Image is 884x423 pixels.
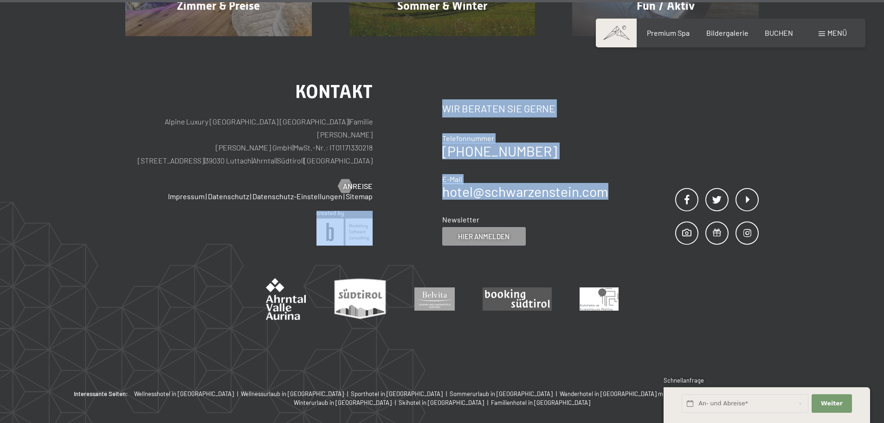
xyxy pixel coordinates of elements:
span: Kontakt [295,81,373,103]
a: Wellnessurlaub in [GEOGRAPHIC_DATA] | [241,390,351,398]
a: Anreise [338,181,373,191]
a: Winterurlaub in [GEOGRAPHIC_DATA] | [294,398,399,407]
a: Impressum [168,192,205,201]
span: Newsletter [442,215,479,224]
span: E-Mail [442,175,462,183]
span: | [444,390,450,397]
span: Familienhotel in [GEOGRAPHIC_DATA] [491,399,590,406]
span: Telefonnummer [442,134,494,143]
span: | [276,156,277,165]
span: | [250,192,252,201]
a: [PHONE_NUMBER] [442,143,557,159]
b: Interessante Seiten: [74,390,128,398]
span: Sporthotel in [GEOGRAPHIC_DATA] [351,390,443,397]
span: Wanderhotel in [GEOGRAPHIC_DATA] mit 4 Sternen [560,390,694,397]
a: BUCHEN [765,28,793,37]
span: | [485,399,491,406]
a: Datenschutz-Einstellungen [252,192,342,201]
a: Sitemap [346,192,373,201]
a: Skihotel in [GEOGRAPHIC_DATA] | [399,398,491,407]
a: Sommerurlaub in [GEOGRAPHIC_DATA] | [450,390,560,398]
img: Brandnamic GmbH | Leading Hospitality Solutions [316,211,373,246]
span: | [343,192,345,201]
a: Wanderhotel in [GEOGRAPHIC_DATA] mit 4 Sternen | [560,390,701,398]
span: Hier anmelden [458,232,510,241]
span: | [393,399,399,406]
span: Skihotel in [GEOGRAPHIC_DATA] [399,399,484,406]
span: Anreise [343,181,373,191]
a: Sporthotel in [GEOGRAPHIC_DATA] | [351,390,450,398]
span: | [252,156,252,165]
p: Alpine Luxury [GEOGRAPHIC_DATA] [GEOGRAPHIC_DATA] Familie [PERSON_NAME] [PERSON_NAME] GmbH MwSt.-... [125,115,373,167]
button: Weiter [812,394,852,413]
a: Bildergalerie [706,28,748,37]
span: Menü [827,28,847,37]
span: | [204,156,205,165]
a: Premium Spa [647,28,690,37]
span: Wir beraten Sie gerne [442,102,555,114]
span: Wellnesshotel in [GEOGRAPHIC_DATA] [134,390,234,397]
span: Schnellanfrage [664,377,704,384]
a: hotel@schwarzenstein.com [442,183,608,200]
span: | [554,390,560,397]
span: | [345,390,351,397]
span: Weiter [821,399,843,408]
span: Winterurlaub in [GEOGRAPHIC_DATA] [294,399,392,406]
span: Sommerurlaub in [GEOGRAPHIC_DATA] [450,390,553,397]
span: | [348,117,349,126]
span: | [303,156,304,165]
span: Wellnessurlaub in [GEOGRAPHIC_DATA] [241,390,344,397]
span: | [235,390,241,397]
a: Familienhotel in [GEOGRAPHIC_DATA] [491,398,590,407]
a: Wellnesshotel in [GEOGRAPHIC_DATA] | [134,390,241,398]
span: | [206,192,207,201]
a: Datenschutz [208,192,249,201]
